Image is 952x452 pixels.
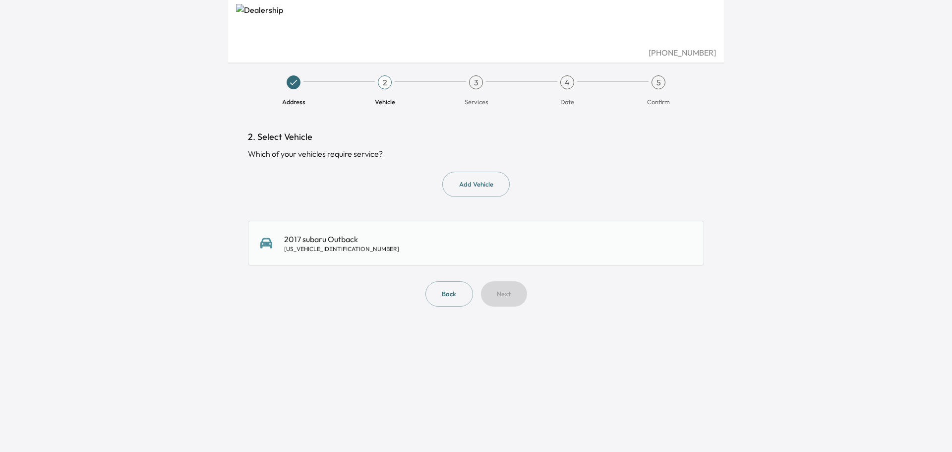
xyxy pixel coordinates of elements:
img: Dealership [236,4,716,47]
span: Date [560,97,574,106]
div: [PHONE_NUMBER] [236,47,716,59]
div: Which of your vehicles require service? [248,148,704,160]
div: 3 [469,75,483,89]
div: 2017 subaru Outback [284,233,399,253]
h1: 2. Select Vehicle [248,130,704,144]
div: 4 [560,75,574,89]
button: Back [425,281,473,307]
div: 5 [652,75,665,89]
button: Add Vehicle [442,172,510,197]
span: Vehicle [375,97,395,106]
div: 2 [378,75,392,89]
span: Services [465,97,488,106]
div: [US_VEHICLE_IDENTIFICATION_NUMBER] [284,245,399,253]
span: Confirm [647,97,670,106]
span: Address [282,97,305,106]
